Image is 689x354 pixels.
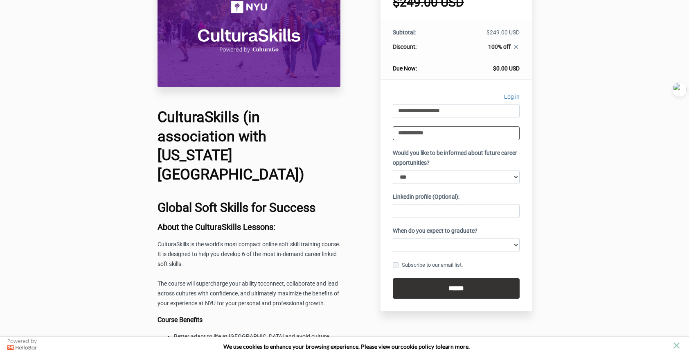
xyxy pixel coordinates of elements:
[158,241,340,267] span: CulturaSkills is the world’s most compact online soft skill training course. It is designed to he...
[393,148,520,168] label: Would you like to be informed about future career opportunities?
[402,262,463,268] font: Subscribe to our email list.
[158,280,263,287] span: The course will supercharge your ability to
[488,43,511,50] span: 100% off
[223,343,401,350] span: We use cookies to enhance your browsing experience. Please view our
[393,262,399,268] input: Subscribe to our email list.
[158,222,341,231] h3: About the CulturaSkills Lessons:
[504,92,520,104] a: Log in
[393,192,459,202] label: Linkedin profile (Optional):
[511,43,520,52] a: close
[393,29,416,36] span: Subtotal:
[158,200,315,215] b: Global Soft Skills for Success
[513,43,520,50] i: close
[435,343,441,350] strong: to
[393,58,446,73] th: Due Now:
[393,226,477,236] label: When do you expect to graduate?
[441,343,470,350] span: learn more.
[158,316,203,324] b: Course Benefits
[158,280,339,306] span: connect, collaborate and lead across cultures with confidence, and ultimately maximize the benefi...
[174,333,329,349] span: Better adapt to life at [GEOGRAPHIC_DATA] and avoid culture shock
[671,340,682,351] button: close
[393,43,446,58] th: Discount:
[493,65,520,72] span: $0.00 USD
[401,343,434,350] a: cookie policy
[486,29,520,36] font: $249.00 USD
[158,108,341,184] h1: CulturaSkills (in association with [US_STATE][GEOGRAPHIC_DATA])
